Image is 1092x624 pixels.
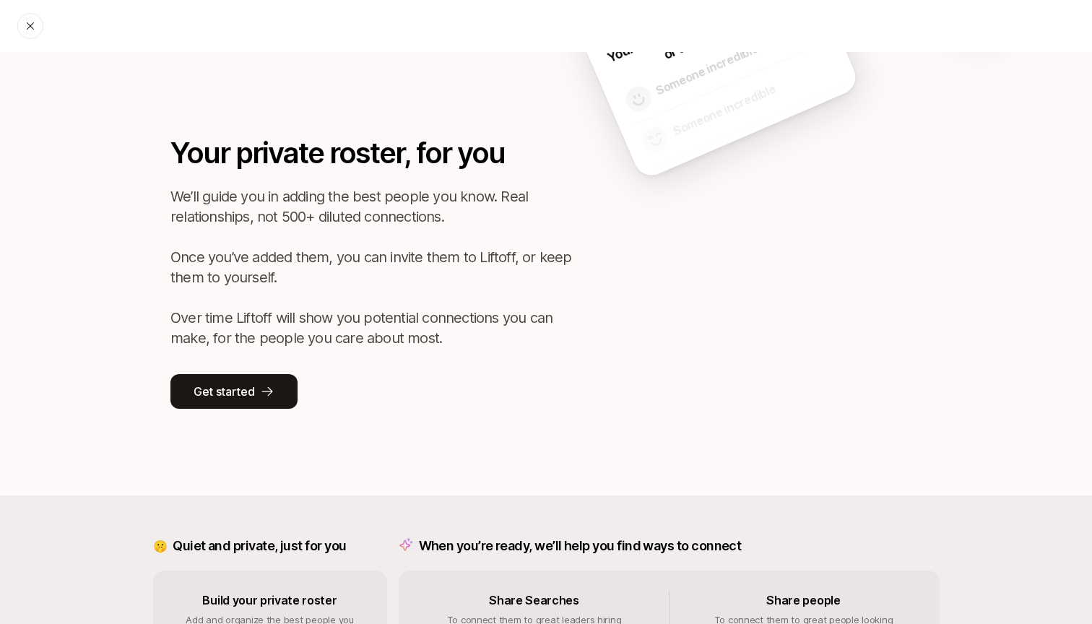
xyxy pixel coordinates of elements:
p: 🤫 [153,537,168,555]
p: Share Searches [489,591,579,610]
p: Your private roster, for you [170,131,575,175]
p: We’ll guide you in adding the best people you know. Real relationships, not 500+ diluted connecti... [170,186,575,348]
p: Share people [766,591,840,610]
p: Build your private roster [202,591,337,610]
button: Get started [170,374,298,409]
p: When you’re ready, we’ll help you find ways to connect [419,536,742,556]
p: Get started [194,382,254,401]
p: Quiet and private, just for you [173,536,346,556]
